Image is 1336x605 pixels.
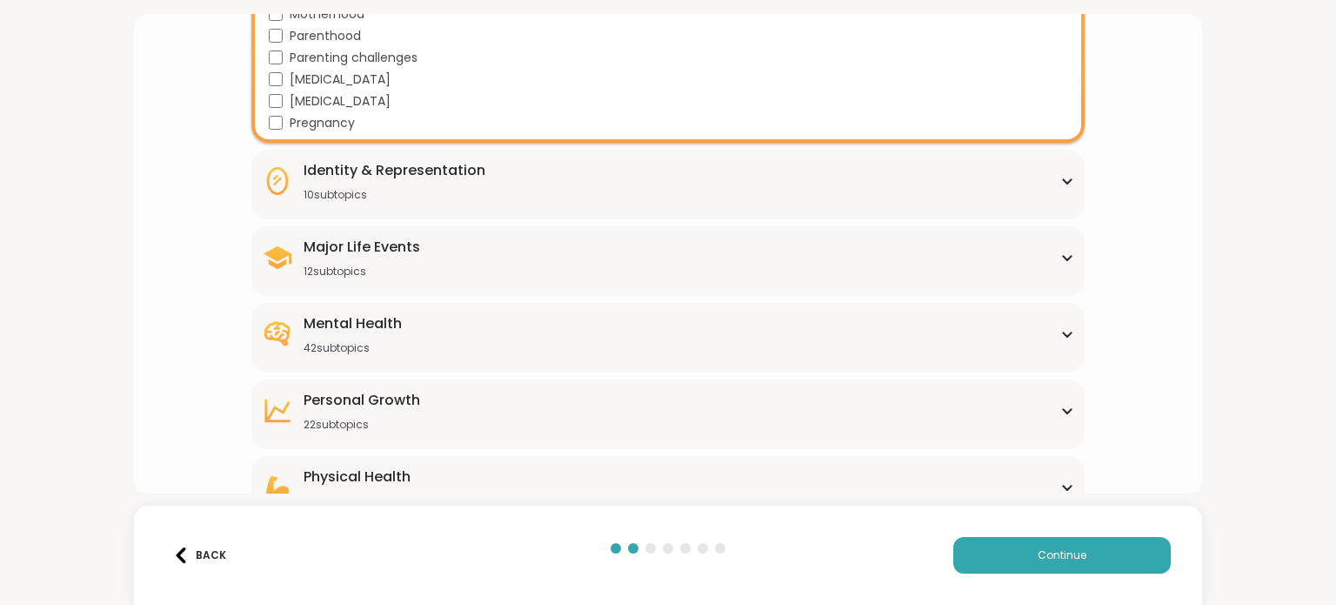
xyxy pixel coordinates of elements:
[304,160,485,181] div: Identity & Representation
[1038,548,1086,563] span: Continue
[290,114,355,132] span: Pregnancy
[304,467,411,487] div: Physical Health
[290,92,391,111] span: [MEDICAL_DATA]
[304,265,420,279] div: 12 subtopics
[953,537,1171,574] button: Continue
[304,237,420,258] div: Major Life Events
[290,71,391,89] span: [MEDICAL_DATA]
[304,341,402,355] div: 42 subtopics
[304,418,420,432] div: 22 subtopics
[173,548,226,563] div: Back
[290,27,361,45] span: Parenthood
[304,188,485,202] div: 10 subtopics
[304,313,402,334] div: Mental Health
[290,49,417,67] span: Parenting challenges
[304,390,420,411] div: Personal Growth
[165,537,235,574] button: Back
[290,5,364,24] span: Motherhood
